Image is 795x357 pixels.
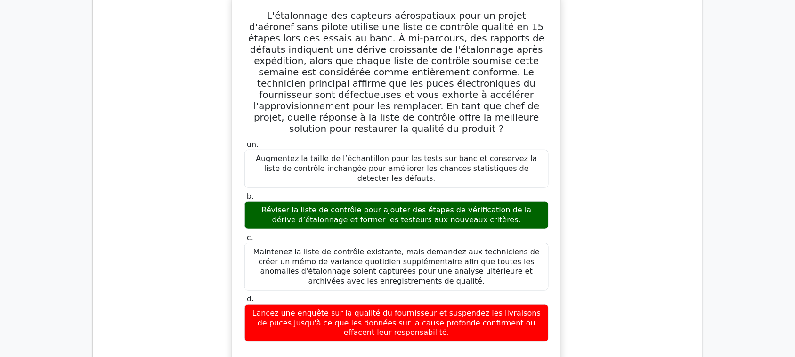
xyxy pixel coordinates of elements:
font: L'étalonnage des capteurs aérospatiaux pour un projet d'aéronef sans pilote utilise une liste de ... [248,10,544,134]
font: Augmentez la taille de l’échantillon pour les tests sur banc et conservez la liste de contrôle in... [256,154,537,183]
font: d. [247,294,254,303]
font: Maintenez la liste de contrôle existante, mais demandez aux techniciens de créer un mémo de varia... [253,247,540,285]
font: b. [247,192,254,201]
font: Réviser la liste de contrôle pour ajouter des étapes de vérification de la dérive d’étalonnage et... [262,205,532,224]
font: un. [247,140,259,149]
font: Lancez une enquête sur la qualité du fournisseur et suspendez les livraisons de puces jusqu'à ce ... [252,308,541,337]
font: c. [247,233,253,242]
